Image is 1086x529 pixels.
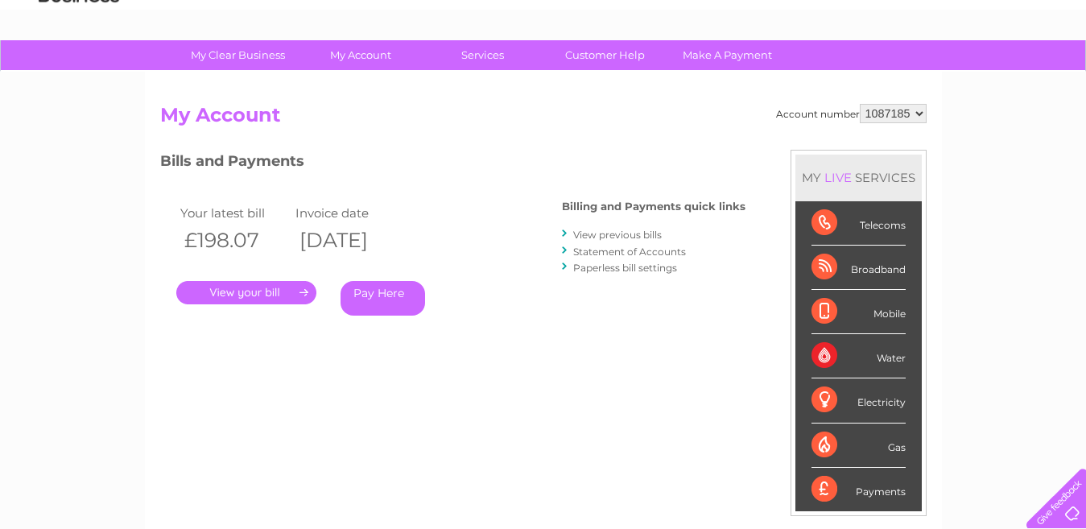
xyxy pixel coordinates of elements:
[291,202,407,224] td: Invoice date
[811,290,906,334] div: Mobile
[946,68,969,81] a: Blog
[176,202,292,224] td: Your latest bill
[291,224,407,257] th: [DATE]
[1033,68,1071,81] a: Log out
[811,201,906,246] div: Telecoms
[888,68,936,81] a: Telecoms
[573,262,677,274] a: Paperless bill settings
[782,8,894,28] a: 0333 014 3131
[176,224,292,257] th: £198.07
[38,42,120,91] img: logo.png
[811,378,906,423] div: Electricity
[821,170,855,185] div: LIVE
[341,281,425,316] a: Pay Here
[661,40,794,70] a: Make A Payment
[573,229,662,241] a: View previous bills
[811,246,906,290] div: Broadband
[539,40,671,70] a: Customer Help
[416,40,549,70] a: Services
[163,9,924,78] div: Clear Business is a trading name of Verastar Limited (registered in [GEOGRAPHIC_DATA] No. 3667643...
[811,334,906,378] div: Water
[811,468,906,511] div: Payments
[803,68,833,81] a: Water
[160,104,927,134] h2: My Account
[562,200,745,213] h4: Billing and Payments quick links
[795,155,922,200] div: MY SERVICES
[811,424,906,468] div: Gas
[776,104,927,123] div: Account number
[979,68,1018,81] a: Contact
[573,246,686,258] a: Statement of Accounts
[171,40,304,70] a: My Clear Business
[294,40,427,70] a: My Account
[160,150,745,178] h3: Bills and Payments
[843,68,878,81] a: Energy
[176,281,316,304] a: .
